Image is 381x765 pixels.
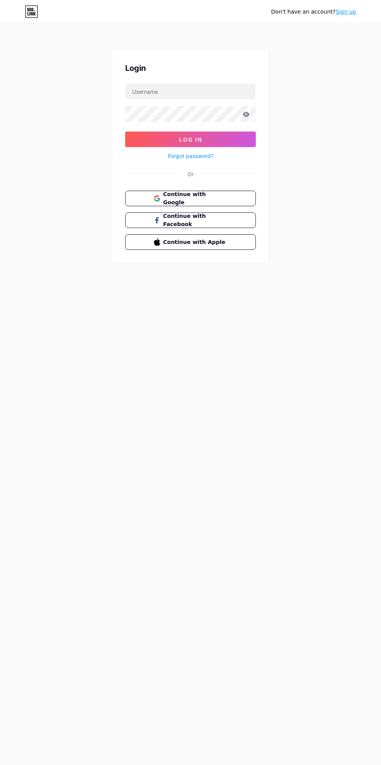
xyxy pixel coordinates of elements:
div: Login [125,62,256,74]
span: Log In [179,136,202,143]
button: Continue with Apple [125,234,256,250]
button: Continue with Facebook [125,212,256,228]
button: Log In [125,132,256,147]
input: Username [126,84,255,99]
div: Don't have an account? [271,8,356,16]
a: Forgot password? [168,152,213,160]
span: Continue with Apple [163,238,227,246]
button: Continue with Google [125,191,256,206]
a: Sign up [336,9,356,15]
div: Or [187,170,194,178]
span: Continue with Google [163,190,227,207]
span: Continue with Facebook [163,212,227,228]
